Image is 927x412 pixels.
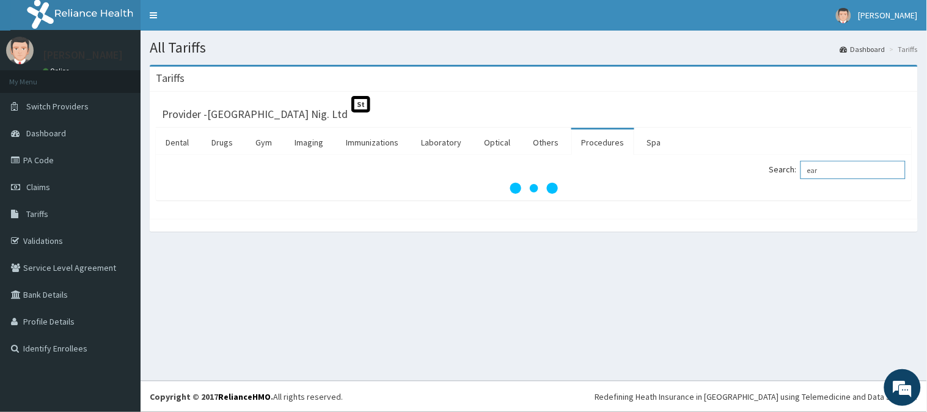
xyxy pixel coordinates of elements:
svg: audio-loading [510,164,559,213]
a: Dashboard [840,44,885,54]
div: Minimize live chat window [200,6,230,35]
span: Claims [26,182,50,193]
h1: All Tariffs [150,40,918,56]
div: Chat with us now [64,68,205,84]
span: Switch Providers [26,101,89,112]
a: Imaging [285,130,333,155]
span: Tariffs [26,208,48,219]
a: RelianceHMO [218,391,271,402]
h3: Provider - [GEOGRAPHIC_DATA] Nig. Ltd [162,109,348,120]
p: [PERSON_NAME] [43,50,123,61]
img: User Image [836,8,851,23]
span: St [351,96,370,112]
img: User Image [6,37,34,64]
textarea: Type your message and hit 'Enter' [6,279,233,322]
a: Spa [637,130,671,155]
a: Others [523,130,568,155]
input: Search: [801,161,906,179]
a: Procedures [571,130,634,155]
span: We're online! [71,127,169,250]
a: Dental [156,130,199,155]
a: Laboratory [411,130,471,155]
a: Immunizations [336,130,408,155]
strong: Copyright © 2017 . [150,391,273,402]
div: Redefining Heath Insurance in [GEOGRAPHIC_DATA] using Telemedicine and Data Science! [595,391,918,403]
a: Drugs [202,130,243,155]
span: [PERSON_NAME] [859,10,918,21]
a: Online [43,67,72,75]
img: d_794563401_company_1708531726252_794563401 [23,61,49,92]
a: Optical [474,130,520,155]
li: Tariffs [887,44,918,54]
footer: All rights reserved. [141,381,927,412]
span: Dashboard [26,128,66,139]
h3: Tariffs [156,73,185,84]
label: Search: [769,161,906,179]
a: Gym [246,130,282,155]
